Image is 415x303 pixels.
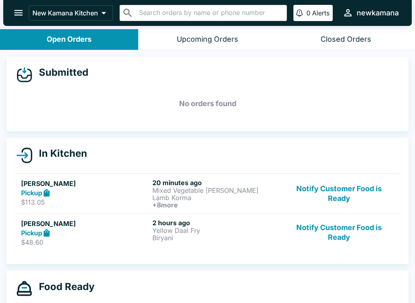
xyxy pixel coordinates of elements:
h5: No orders found [16,89,399,118]
p: New Kamana Kitchen [32,9,98,17]
a: [PERSON_NAME]Pickup$113.0520 minutes agoMixed Vegetable [PERSON_NAME]Lamb Korma+8moreNotify Custo... [16,173,399,213]
p: 0 [306,9,310,17]
div: Open Orders [47,35,92,44]
div: Closed Orders [321,35,371,44]
input: Search orders by name or phone number [137,7,283,19]
p: $48.60 [21,238,149,246]
strong: Pickup [21,189,42,197]
div: newkamana [357,8,399,18]
button: Notify Customer Food is Ready [284,179,394,209]
p: Alerts [312,9,329,17]
button: open drawer [8,2,29,23]
h6: + 8 more [152,201,280,209]
h4: Submitted [32,66,88,79]
h5: [PERSON_NAME] [21,179,149,188]
div: Upcoming Orders [177,35,238,44]
p: Yellow Daal Fry [152,227,280,234]
h4: In Kitchen [32,147,87,160]
h6: 2 hours ago [152,219,280,227]
h5: [PERSON_NAME] [21,219,149,228]
h6: 20 minutes ago [152,179,280,187]
h4: Food Ready [32,281,94,293]
button: Notify Customer Food is Ready [284,219,394,247]
p: Biryani [152,234,280,241]
strong: Pickup [21,229,42,237]
p: Mixed Vegetable [PERSON_NAME] [152,187,280,194]
p: $113.05 [21,198,149,206]
a: [PERSON_NAME]Pickup$48.602 hours agoYellow Daal FryBiryaniNotify Customer Food is Ready [16,213,399,252]
button: New Kamana Kitchen [29,5,113,21]
button: newkamana [339,4,402,21]
p: Lamb Korma [152,194,280,201]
